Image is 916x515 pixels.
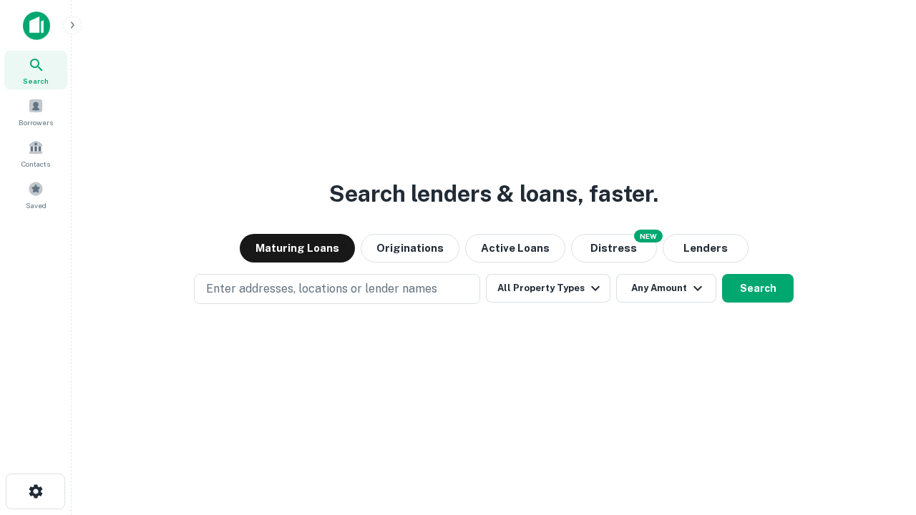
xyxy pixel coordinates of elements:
[486,274,610,303] button: All Property Types
[4,51,67,89] a: Search
[240,234,355,263] button: Maturing Loans
[26,200,47,211] span: Saved
[4,92,67,131] a: Borrowers
[329,177,658,211] h3: Search lenders & loans, faster.
[616,274,716,303] button: Any Amount
[19,117,53,128] span: Borrowers
[722,274,794,303] button: Search
[206,280,437,298] p: Enter addresses, locations or lender names
[361,234,459,263] button: Originations
[465,234,565,263] button: Active Loans
[21,158,50,170] span: Contacts
[571,234,657,263] button: Search distressed loans with lien and other non-mortgage details.
[663,234,749,263] button: Lenders
[194,274,480,304] button: Enter addresses, locations or lender names
[23,75,49,87] span: Search
[23,11,50,40] img: capitalize-icon.png
[4,175,67,214] a: Saved
[4,134,67,172] a: Contacts
[634,230,663,242] div: NEW
[844,401,916,469] iframe: Chat Widget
